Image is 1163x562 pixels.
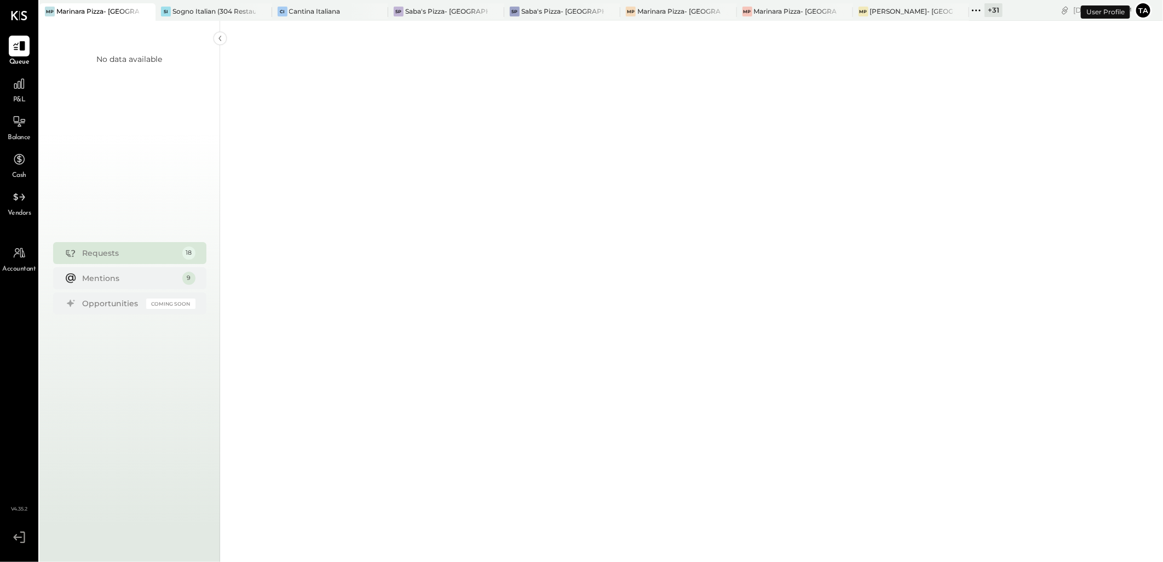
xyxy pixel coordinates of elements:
[161,7,171,16] div: SI
[83,298,141,309] div: Opportunities
[1,73,38,105] a: P&L
[45,7,55,16] div: MP
[1060,4,1070,16] div: copy link
[13,95,26,105] span: P&L
[172,7,255,16] div: Sogno Italian (304 Restaurant)
[1,111,38,143] a: Balance
[405,7,488,16] div: Saba's Pizza- [GEOGRAPHIC_DATA]
[3,265,36,274] span: Accountant
[521,7,604,16] div: Saba's Pizza- [GEOGRAPHIC_DATA]
[742,7,752,16] div: MP
[1,243,38,274] a: Accountant
[870,7,953,16] div: [PERSON_NAME]- [GEOGRAPHIC_DATA]
[8,133,31,143] span: Balance
[394,7,404,16] div: SP
[8,209,31,219] span: Vendors
[626,7,636,16] div: MP
[182,246,195,260] div: 18
[146,299,195,309] div: Coming Soon
[859,7,868,16] div: MP
[984,3,1003,17] div: + 31
[754,7,837,16] div: Marinara Pizza- [GEOGRAPHIC_DATA].
[1081,5,1130,19] div: User Profile
[1,36,38,67] a: Queue
[1073,5,1132,15] div: [DATE]
[83,248,177,259] div: Requests
[510,7,520,16] div: SP
[289,7,341,16] div: Cantina Italiana
[9,58,30,67] span: Queue
[182,272,195,285] div: 9
[637,7,720,16] div: Marinara Pizza- [GEOGRAPHIC_DATA]
[1,149,38,181] a: Cash
[83,273,177,284] div: Mentions
[278,7,287,16] div: CI
[1135,2,1152,19] button: Ta
[1,187,38,219] a: Vendors
[56,7,139,16] div: Marinara Pizza- [GEOGRAPHIC_DATA]
[97,54,163,65] div: No data available
[12,171,26,181] span: Cash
